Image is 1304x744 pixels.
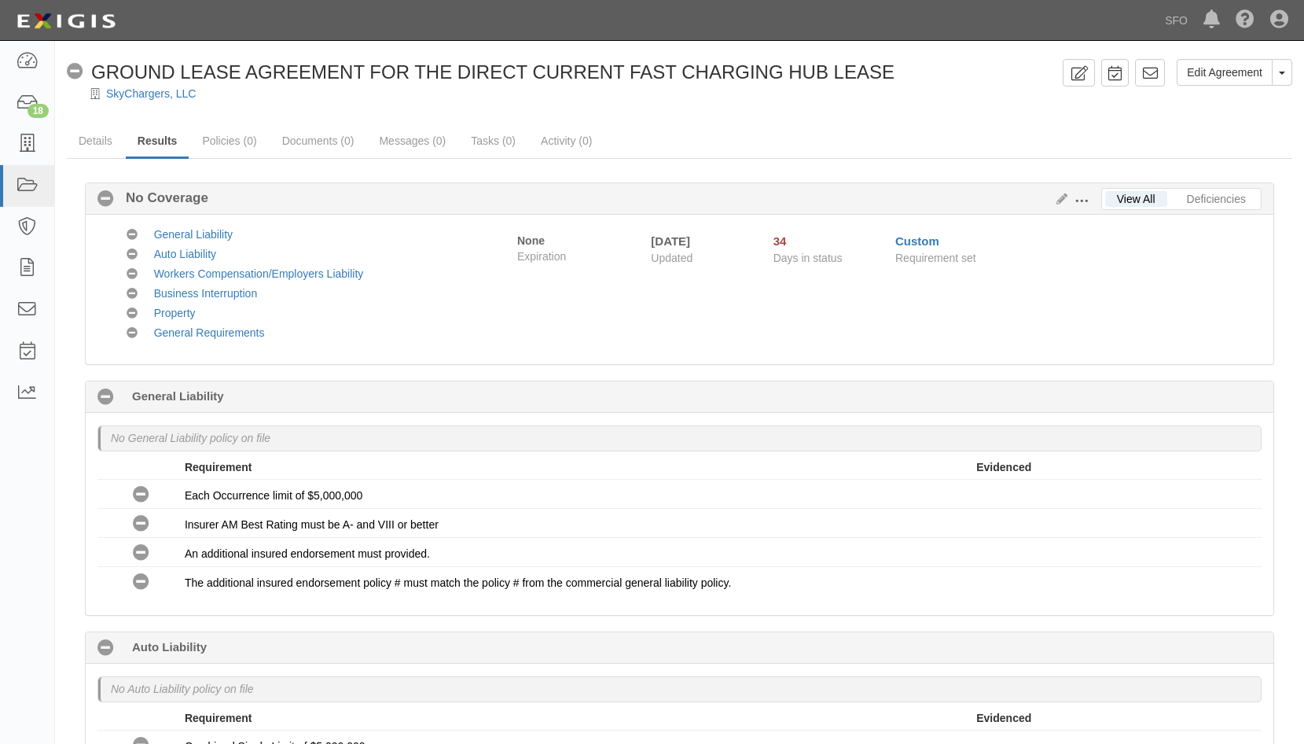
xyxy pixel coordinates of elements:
[773,252,843,264] span: Days in status
[114,189,208,208] b: No Coverage
[154,228,233,241] a: General Liability
[154,267,364,280] a: Workers Compensation/Employers Liability
[1177,59,1273,86] a: Edit Agreement
[773,233,883,249] div: Since 08/13/2025
[28,104,49,118] div: 18
[97,389,114,406] i: No Coverage 34 days (since 08/13/2025)
[133,545,149,562] i: No Coverage
[127,269,138,280] i: No Coverage
[1105,191,1167,207] a: View All
[976,712,1031,724] strong: Evidenced
[127,289,138,300] i: No Coverage
[185,576,731,589] span: The additional insured endorsement policy # must match the policy # from the commercial general l...
[517,249,639,264] span: Expiration
[133,574,149,591] i: No Coverage
[127,308,138,319] i: No Coverage
[651,233,749,249] div: [DATE]
[67,64,83,80] i: No Coverage
[185,712,252,724] strong: Requirement
[154,248,216,260] a: Auto Liability
[895,252,976,264] span: Requirement set
[111,681,254,697] p: No Auto Liability policy on file
[91,61,894,83] span: GROUND LEASE AGREEMENT FOR THE DIRECT CURRENT FAST CHARGING HUB LEASE
[106,87,196,100] a: SkyChargers, LLC
[12,7,120,35] img: logo-5460c22ac91f19d4615b14bd174203de0afe785f0fc80cf4dbbc73dc1793850b.png
[97,640,114,657] i: No Coverage 34 days (since 08/13/2025)
[127,230,138,241] i: No Coverage
[190,125,268,157] a: Policies (0)
[67,59,894,86] div: GROUND LEASE AGREEMENT FOR THE DIRECT CURRENT FAST CHARGING HUB LEASE
[517,234,545,247] strong: None
[133,516,149,532] i: No Coverage
[127,328,138,339] i: No Coverage
[154,326,265,339] a: General Requirements
[133,487,149,503] i: No Coverage
[1236,11,1254,30] i: Help Center - Complianz
[154,287,258,300] a: Business Interruption
[1175,191,1258,207] a: Deficiencies
[127,249,138,260] i: No Coverage
[185,489,362,502] span: Each Occurrence limit of $5,000,000
[367,125,457,157] a: Messages (0)
[132,388,224,404] b: General Liability
[459,125,527,157] a: Tasks (0)
[1050,193,1067,205] a: Edit Results
[1157,5,1196,36] a: SFO
[185,547,430,560] span: An additional insured endorsement must provided.
[976,461,1031,473] strong: Evidenced
[111,430,270,446] p: No General Liability policy on file
[132,639,207,655] b: Auto Liability
[185,518,439,531] span: Insurer AM Best Rating must be A- and VIII or better
[270,125,366,157] a: Documents (0)
[97,191,114,208] i: No Coverage
[651,252,692,264] span: Updated
[154,307,196,319] a: Property
[126,125,189,159] a: Results
[185,461,252,473] strong: Requirement
[529,125,604,157] a: Activity (0)
[895,234,939,248] a: Custom
[67,125,124,157] a: Details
